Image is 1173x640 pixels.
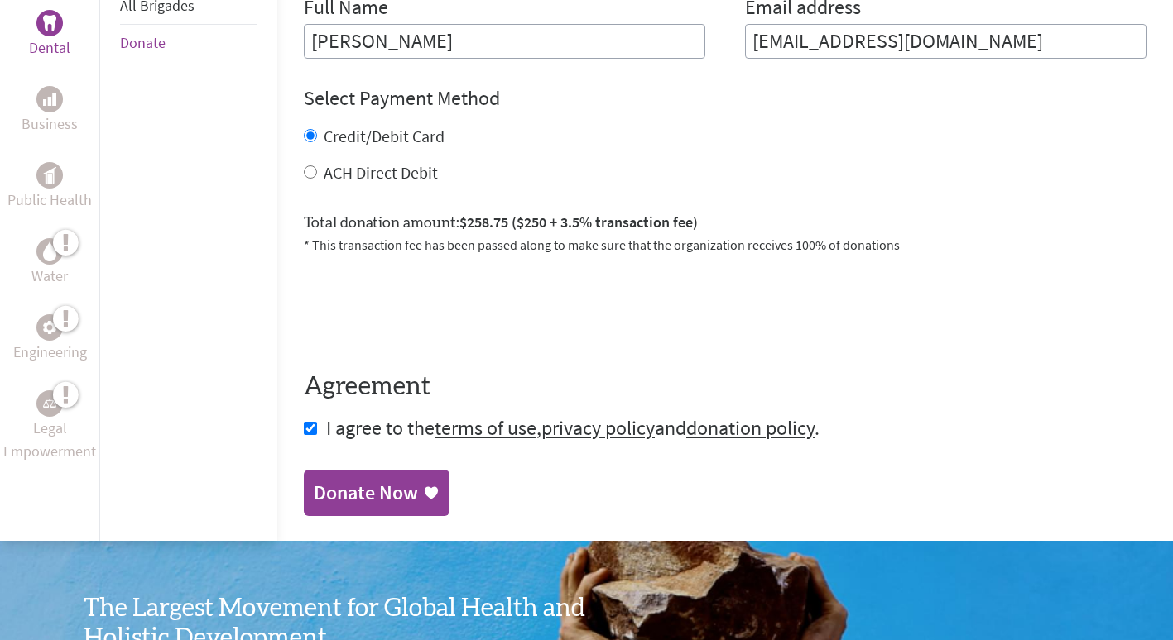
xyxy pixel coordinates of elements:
[120,25,257,61] li: Donate
[304,24,705,59] input: Enter Full Name
[13,341,87,364] p: Engineering
[43,241,56,260] img: Water
[304,275,555,339] iframe: reCAPTCHA
[31,238,68,288] a: WaterWater
[36,238,63,265] div: Water
[686,415,815,441] a: donation policy
[22,112,78,136] p: Business
[435,415,536,441] a: terms of use
[304,211,698,235] label: Total donation amount:
[314,480,418,506] div: Donate Now
[36,10,63,36] div: Dental
[36,162,63,189] div: Public Health
[36,86,63,112] div: Business
[43,167,56,184] img: Public Health
[304,372,1147,402] h4: Agreement
[36,390,63,417] div: Legal Empowerment
[304,470,449,516] a: Donate Now
[7,189,92,212] p: Public Health
[304,235,1147,255] p: * This transaction fee has been passed along to make sure that the organization receives 100% of ...
[745,24,1147,59] input: Your Email
[43,93,56,106] img: Business
[3,417,96,463] p: Legal Empowerment
[304,85,1147,112] h4: Select Payment Method
[13,314,87,364] a: EngineeringEngineering
[326,415,820,441] span: I agree to the , and .
[7,162,92,212] a: Public HealthPublic Health
[324,162,438,183] label: ACH Direct Debit
[43,15,56,31] img: Dental
[29,10,70,60] a: DentalDental
[541,415,655,441] a: privacy policy
[120,33,166,52] a: Donate
[29,36,70,60] p: Dental
[22,86,78,136] a: BusinessBusiness
[324,126,445,146] label: Credit/Debit Card
[459,213,698,232] span: $258.75 ($250 + 3.5% transaction fee)
[43,320,56,333] img: Engineering
[3,390,96,463] a: Legal EmpowermentLegal Empowerment
[43,399,56,408] img: Legal Empowerment
[36,314,63,341] div: Engineering
[31,265,68,288] p: Water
